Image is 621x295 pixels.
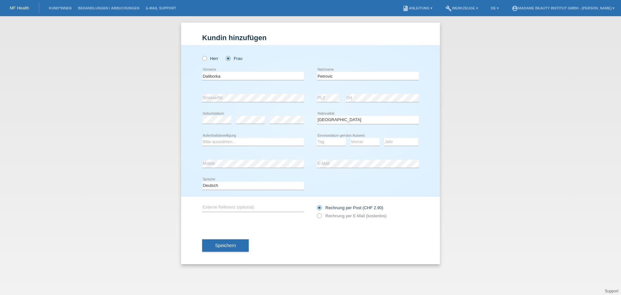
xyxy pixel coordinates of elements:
[317,205,321,213] input: Rechnung per Post (CHF 2.90)
[512,5,518,12] i: account_circle
[508,6,618,10] a: account_circleMadame Beauty Institut GmbH - [PERSON_NAME] ▾
[202,56,218,61] label: Herr
[445,5,452,12] i: build
[46,6,75,10] a: Kund*innen
[317,213,321,221] input: Rechnung per E-Mail (kostenlos)
[399,6,436,10] a: bookAnleitung ▾
[226,56,230,60] input: Frau
[488,6,502,10] a: DE ▾
[605,289,618,293] a: Support
[143,6,180,10] a: E-Mail Support
[215,243,236,248] span: Speichern
[317,205,383,210] label: Rechnung per Post (CHF 2.90)
[202,239,249,252] button: Speichern
[442,6,481,10] a: buildWerkzeuge ▾
[75,6,143,10] a: Behandlungen / Abbuchungen
[226,56,242,61] label: Frau
[317,213,387,218] label: Rechnung per E-Mail (kostenlos)
[202,56,206,60] input: Herr
[10,6,29,10] a: MF Health
[202,34,419,42] h1: Kundin hinzufügen
[402,5,409,12] i: book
